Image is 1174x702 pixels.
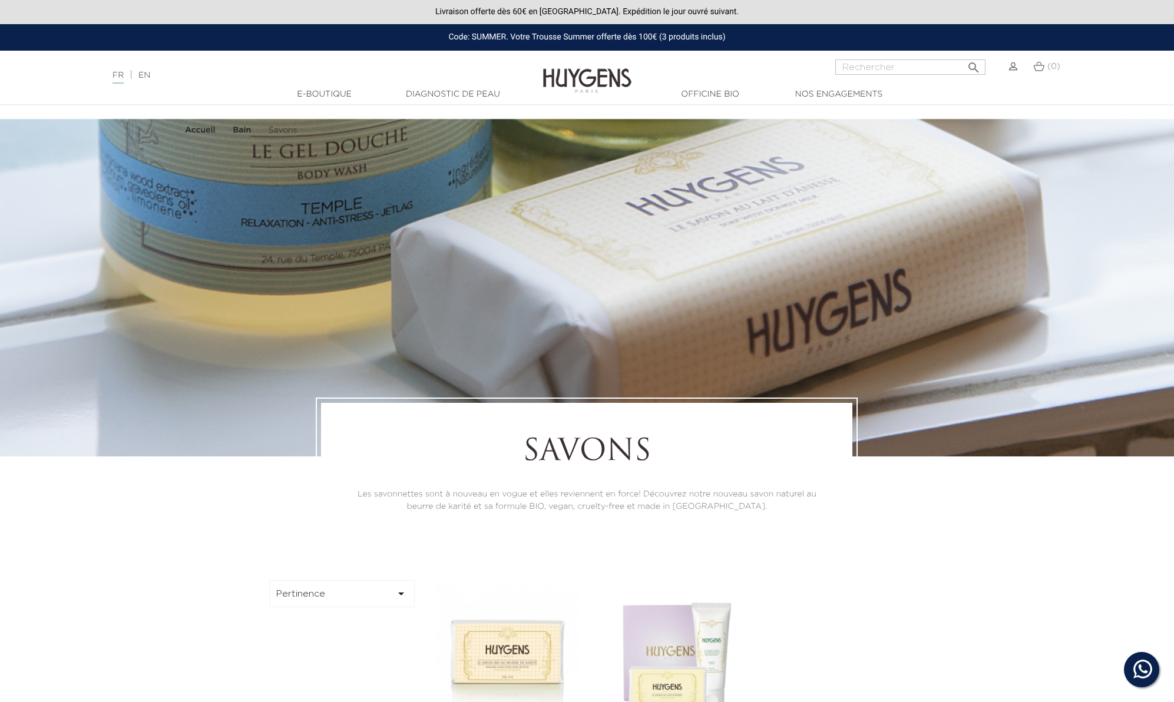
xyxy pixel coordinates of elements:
a: Nos engagements [780,88,898,101]
a: EN [138,71,150,80]
img: Huygens [543,49,631,95]
strong: Bain [233,126,251,134]
a: Officine Bio [652,88,769,101]
a: Accueil [185,125,218,135]
button:  [963,56,984,72]
strong: Accueil [185,126,216,134]
a: E-Boutique [266,88,383,101]
i:  [967,57,981,71]
a: Savons [269,125,297,135]
a: FR [113,71,124,84]
button: Pertinence [269,580,415,607]
a: Bain [233,125,254,135]
span: Savons [269,126,297,134]
h1: Savons [353,435,820,471]
input: Rechercher [835,59,986,75]
a: Diagnostic de peau [394,88,512,101]
p: Les savonnettes sont à nouveau en vogue et elles reviennent en force! Découvrez notre nouveau sav... [353,488,820,513]
div: | [107,68,480,82]
span: (0) [1047,62,1060,71]
i:  [394,587,408,601]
